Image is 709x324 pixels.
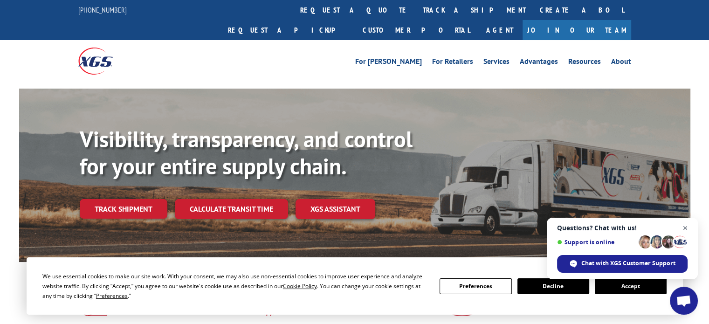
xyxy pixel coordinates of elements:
[355,58,422,68] a: For [PERSON_NAME]
[440,278,511,294] button: Preferences
[477,20,523,40] a: Agent
[80,124,413,180] b: Visibility, transparency, and control for your entire supply chain.
[557,239,635,246] span: Support is online
[557,255,688,273] span: Chat with XGS Customer Support
[611,58,631,68] a: About
[595,278,667,294] button: Accept
[523,20,631,40] a: Join Our Team
[80,199,167,219] a: Track shipment
[296,199,375,219] a: XGS ASSISTANT
[568,58,601,68] a: Resources
[670,287,698,315] a: Open chat
[356,20,477,40] a: Customer Portal
[175,199,288,219] a: Calculate transit time
[581,259,675,268] span: Chat with XGS Customer Support
[78,5,127,14] a: [PHONE_NUMBER]
[517,278,589,294] button: Decline
[221,20,356,40] a: Request a pickup
[27,257,683,315] div: Cookie Consent Prompt
[96,292,128,300] span: Preferences
[42,271,428,301] div: We use essential cookies to make our site work. With your consent, we may also use non-essential ...
[432,58,473,68] a: For Retailers
[557,224,688,232] span: Questions? Chat with us!
[483,58,509,68] a: Services
[520,58,558,68] a: Advantages
[283,282,317,290] span: Cookie Policy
